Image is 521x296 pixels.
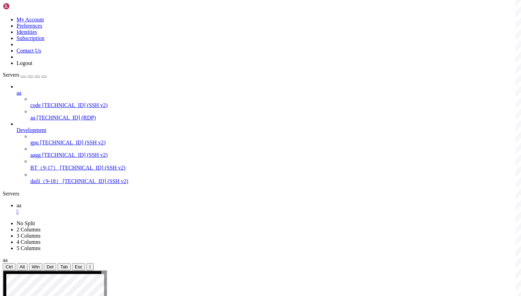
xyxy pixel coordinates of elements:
span: Development [17,127,46,133]
span: Alt [20,264,25,269]
button: Del [44,263,56,270]
a: 4 Columns [17,239,41,245]
a: Logout [17,60,32,66]
a: aa [TECHNICAL_ID] (RDP) [30,115,518,121]
span: [TECHNICAL_ID] (SSH v2) [60,165,125,171]
a: Servers [3,72,47,78]
span: daili（9-18） [30,178,61,184]
span: BT（9-17） [30,165,59,171]
span: Ctrl [6,264,13,269]
span: Esc [75,264,82,269]
button: Win [29,263,42,270]
div:  [89,264,91,269]
span: [TECHNICAL_ID] (SSH v2) [40,140,105,145]
a: My Account [17,17,44,22]
li: aagg [TECHNICAL_ID] (SSH v2) [30,146,518,158]
span: Del [47,264,53,269]
span: Win [32,264,40,269]
li: BT（9-17） [TECHNICAL_ID] (SSH v2) [30,158,518,172]
a: daili（9-18） [TECHNICAL_ID] (SSH v2) [30,178,518,185]
a: aa [17,202,518,215]
button: Ctrl [3,263,16,270]
li: aa [17,84,518,121]
span: aa [17,90,21,96]
a: BT（9-17） [TECHNICAL_ID] (SSH v2) [30,164,518,172]
li: Development [17,121,518,185]
span: aa [3,257,8,263]
a: 3 Columns [17,233,41,239]
span: [TECHNICAL_ID] (SSH v2) [63,178,128,184]
a:  [17,209,518,215]
a: 5 Columns [17,245,41,251]
button: Esc [72,263,85,270]
span: aa [17,202,21,208]
li: daili（9-18） [TECHNICAL_ID] (SSH v2) [30,172,518,185]
a: Development [17,127,518,133]
button: Alt [17,263,28,270]
span: aa [30,115,35,121]
span: [TECHNICAL_ID] (SSH v2) [42,102,108,108]
a: code [TECHNICAL_ID] (SSH v2) [30,102,518,108]
li: aa [TECHNICAL_ID] (RDP) [30,108,518,121]
a: No Split [17,220,35,226]
div: Servers [3,191,518,197]
a: aa [17,90,518,96]
img: Shellngn [3,3,42,10]
span: [TECHNICAL_ID] (SSH v2) [42,152,108,158]
span: [TECHNICAL_ID] (RDP) [37,115,96,121]
li: gpu [TECHNICAL_ID] (SSH v2) [30,133,518,146]
span: gpu [30,140,39,145]
a: 2 Columns [17,227,41,232]
a: gpu [TECHNICAL_ID] (SSH v2) [30,140,518,146]
a: Subscription [17,35,44,41]
span: Tab [60,264,68,269]
a: aagg [TECHNICAL_ID] (SSH v2) [30,152,518,158]
a: Preferences [17,23,42,29]
a: Identities [17,29,37,35]
button: Tab [58,263,71,270]
span: aagg [30,152,41,158]
a: Contact Us [17,48,41,54]
span: Servers [3,72,19,78]
li: code [TECHNICAL_ID] (SSH v2) [30,96,518,108]
button:  [86,263,94,270]
span: code [30,102,41,108]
